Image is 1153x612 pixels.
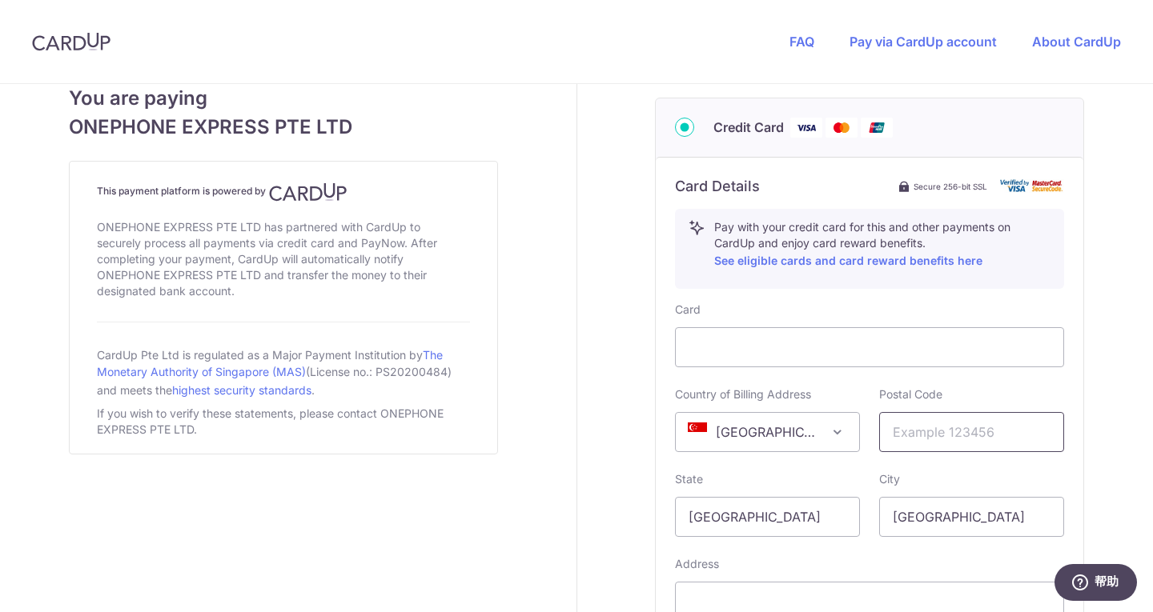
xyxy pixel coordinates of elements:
img: Visa [790,118,822,138]
div: If you wish to verify these statements, please contact ONEPHONE EXPRESS PTE LTD. [97,402,470,441]
img: CardUp [269,182,348,202]
img: Mastercard [826,118,858,138]
img: CardUp [32,32,110,51]
a: FAQ [789,34,814,50]
div: ONEPHONE EXPRESS PTE LTD has partnered with CardUp to securely process all payments via credit ca... [97,216,470,302]
p: Pay with your credit card for this and other payments on CardUp and enjoy card reward benefits. [714,219,1051,270]
a: highest security standards [172,383,311,397]
a: See eligible cards and card reward benefits here [714,254,982,267]
a: Pay via CardUp account [850,34,997,50]
div: CardUp Pte Ltd is regulated as a Major Payment Institution by (License no.: PS20200484) and meets... [97,342,470,402]
label: Address [675,556,719,572]
label: Postal Code [879,386,942,402]
img: Union Pay [861,118,893,138]
label: Country of Billing Address [675,386,811,402]
span: Singapore [675,412,860,452]
span: Singapore [676,413,859,451]
span: Credit Card [713,118,784,137]
label: City [879,471,900,487]
img: card secure [1000,179,1064,193]
label: State [675,471,703,487]
span: Secure 256-bit SSL [914,180,987,193]
h6: Card Details [675,177,760,196]
span: ONEPHONE EXPRESS PTE LTD [69,113,498,142]
a: About CardUp [1032,34,1121,50]
iframe: 打开一个小组件，您可以在其中找到更多信息 [1054,564,1137,604]
div: Credit Card Visa Mastercard Union Pay [675,118,1064,138]
iframe: Secure card payment input frame [689,338,1051,357]
span: You are paying [69,84,498,113]
label: Card [675,302,701,318]
h4: This payment platform is powered by [97,182,470,202]
input: Example 123456 [879,412,1064,452]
